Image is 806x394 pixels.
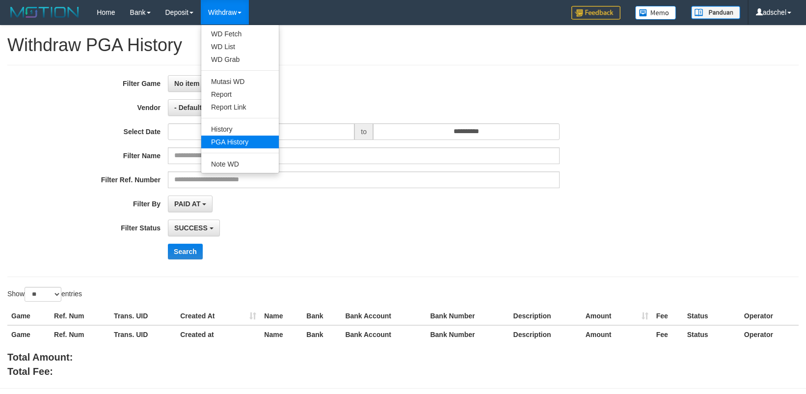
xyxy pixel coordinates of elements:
th: Bank [302,325,341,343]
span: to [354,123,373,140]
th: Ref. Num [50,325,110,343]
th: Game [7,307,50,325]
th: Status [683,325,740,343]
button: No item selected [168,75,241,92]
th: Operator [740,325,799,343]
button: PAID AT [168,196,213,212]
a: WD List [201,40,279,53]
button: Search [168,244,203,259]
th: Description [510,307,582,325]
img: panduan.png [691,6,740,19]
a: Report [201,88,279,101]
th: Fee [652,325,683,343]
th: Name [260,307,302,325]
span: - Default Vendor - [174,104,231,112]
a: History [201,123,279,136]
b: Total Fee: [7,366,53,377]
a: Report Link [201,101,279,113]
th: Bank [302,307,341,325]
th: Fee [652,307,683,325]
a: PGA History [201,136,279,148]
th: Bank Account [341,307,426,325]
button: SUCCESS [168,220,220,236]
img: MOTION_logo.png [7,5,82,20]
span: No item selected [174,80,229,87]
th: Trans. UID [110,325,176,343]
th: Game [7,325,50,343]
th: Name [260,325,302,343]
th: Status [683,307,740,325]
img: Button%20Memo.svg [635,6,676,20]
a: WD Fetch [201,28,279,40]
th: Ref. Num [50,307,110,325]
th: Description [510,325,582,343]
button: - Default Vendor - [168,99,243,116]
th: Trans. UID [110,307,176,325]
span: SUCCESS [174,224,208,232]
th: Amount [582,325,652,343]
h1: Withdraw PGA History [7,35,799,55]
th: Bank Number [426,307,509,325]
span: PAID AT [174,200,200,208]
th: Created at [176,325,260,343]
img: Feedback.jpg [571,6,620,20]
a: Note WD [201,158,279,170]
a: Mutasi WD [201,75,279,88]
b: Total Amount: [7,352,73,363]
th: Created At [176,307,260,325]
th: Operator [740,307,799,325]
th: Amount [582,307,652,325]
th: Bank Number [426,325,509,343]
th: Bank Account [341,325,426,343]
select: Showentries [25,287,61,302]
a: WD Grab [201,53,279,66]
label: Show entries [7,287,82,302]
